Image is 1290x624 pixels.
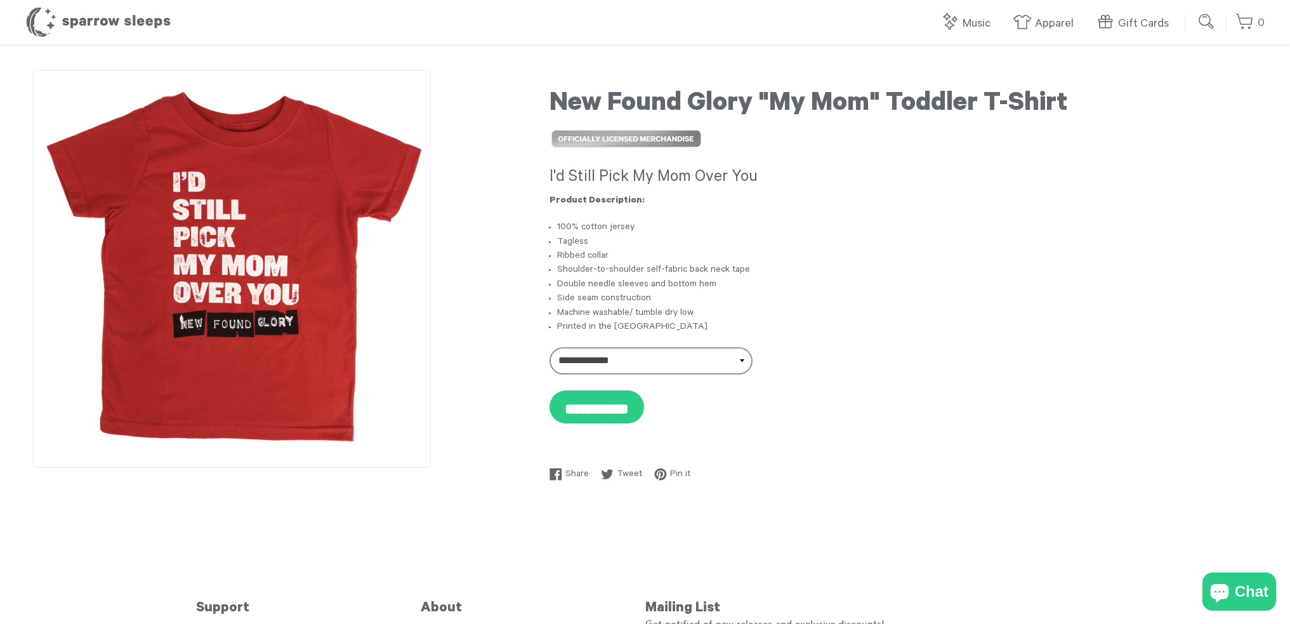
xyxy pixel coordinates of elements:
[557,237,588,248] span: Tagless
[557,278,1257,292] li: Double needle sleeves and bottom hem
[421,601,645,617] h5: About
[196,601,421,617] h5: Support
[557,292,1257,306] li: Side seam construction
[557,322,708,333] span: Printed in the [GEOGRAPHIC_DATA]
[565,468,589,482] span: Share
[550,168,1257,189] h3: I'd Still Pick My Mom Over You
[1235,10,1265,37] a: 0
[645,601,1095,617] h5: Mailing List
[1013,10,1080,37] a: Apparel
[557,307,1257,321] li: Machine washable/ tumble dry low
[1096,10,1175,37] a: Gift Cards
[550,196,645,206] strong: Product Description:
[550,90,1257,121] h1: New Found Glory "My Mom" Toddler T-Shirt
[33,70,431,468] img: New Found Glory "My Mom" Toddler T-Shirt
[940,10,997,37] a: Music
[1194,9,1220,34] input: Submit
[557,223,635,233] span: 100% cotton jersey
[25,6,171,38] h1: Sparrow Sleeps
[617,468,642,482] span: Tweet
[1199,573,1280,614] inbox-online-store-chat: Shopify online store chat
[557,263,1257,277] li: Shoulder-to-shoulder self-fabric back neck tape
[557,249,1257,263] li: Ribbed collar
[670,468,690,482] span: Pin it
